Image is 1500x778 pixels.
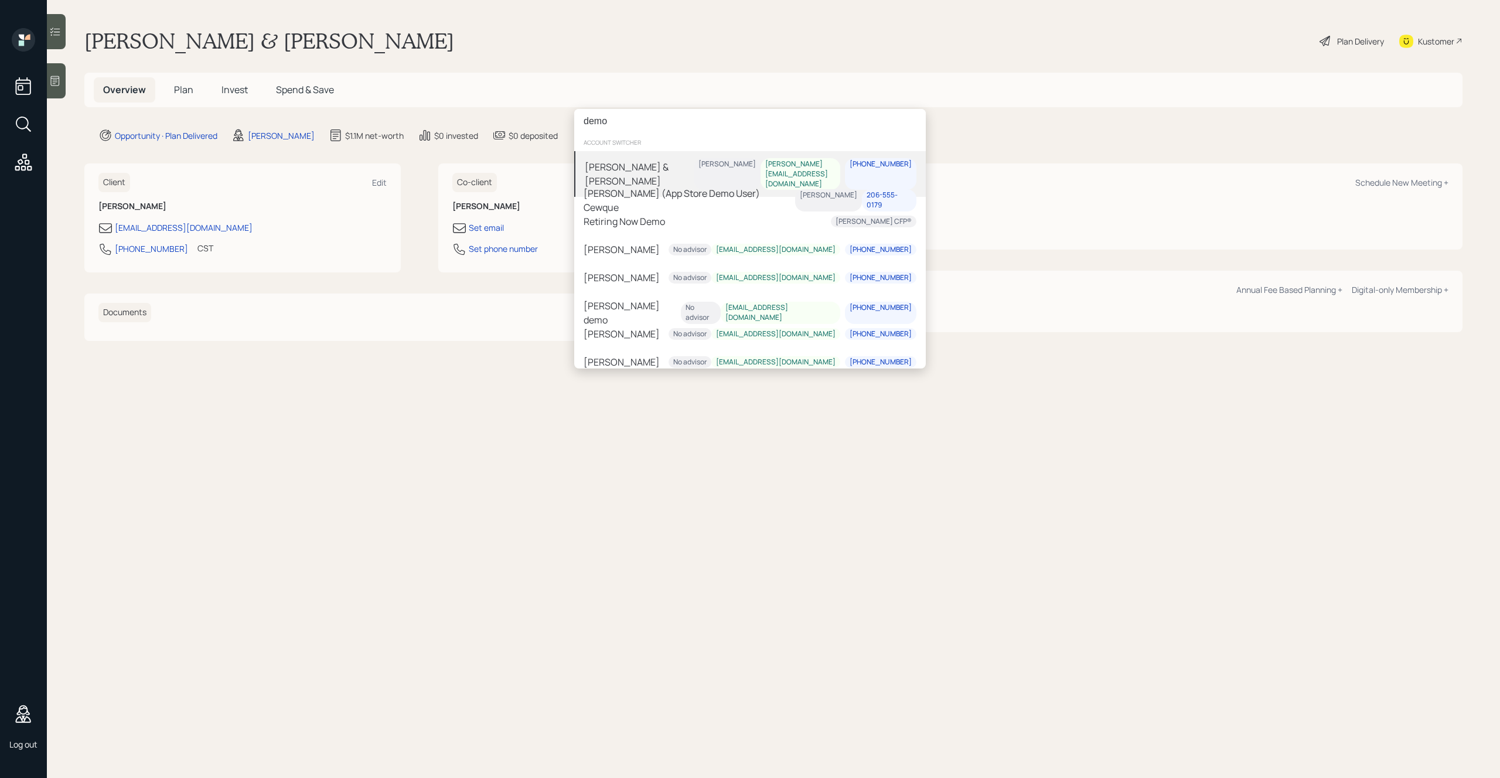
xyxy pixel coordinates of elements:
[584,327,660,341] div: [PERSON_NAME]
[584,299,681,327] div: [PERSON_NAME] demo
[850,357,912,367] div: [PHONE_NUMBER]
[574,109,926,134] input: Type a command or search…
[836,217,912,227] div: [PERSON_NAME] CFP®
[765,159,836,189] div: [PERSON_NAME][EMAIL_ADDRESS][DOMAIN_NAME]
[850,273,912,283] div: [PHONE_NUMBER]
[725,303,836,323] div: [EMAIL_ADDRESS][DOMAIN_NAME]
[574,134,926,151] div: account switcher
[686,303,717,323] div: No advisor
[584,186,795,214] div: [PERSON_NAME] (App Store Demo User) Cewque
[698,159,756,169] div: [PERSON_NAME]
[867,190,912,210] div: 206-555-0179
[585,160,694,188] div: [PERSON_NAME] & [PERSON_NAME]
[673,357,707,367] div: No advisor
[673,273,707,283] div: No advisor
[800,190,857,200] div: [PERSON_NAME]
[850,303,912,313] div: [PHONE_NUMBER]
[716,329,836,339] div: [EMAIL_ADDRESS][DOMAIN_NAME]
[850,245,912,255] div: [PHONE_NUMBER]
[716,273,836,283] div: [EMAIL_ADDRESS][DOMAIN_NAME]
[584,355,660,369] div: [PERSON_NAME]
[716,245,836,255] div: [EMAIL_ADDRESS][DOMAIN_NAME]
[584,271,660,285] div: [PERSON_NAME]
[584,243,660,257] div: [PERSON_NAME]
[673,329,707,339] div: No advisor
[716,357,836,367] div: [EMAIL_ADDRESS][DOMAIN_NAME]
[584,214,665,228] div: Retiring Now Demo
[850,159,912,169] div: [PHONE_NUMBER]
[850,329,912,339] div: [PHONE_NUMBER]
[673,245,707,255] div: No advisor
